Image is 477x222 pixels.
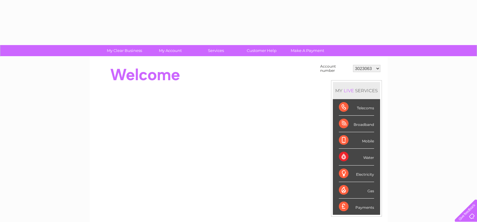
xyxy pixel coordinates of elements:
[339,166,374,182] div: Electricity
[191,45,241,56] a: Services
[319,63,352,74] td: Account number
[339,116,374,132] div: Broadband
[145,45,195,56] a: My Account
[339,199,374,215] div: Payments
[342,88,355,93] div: LIVE
[339,99,374,116] div: Telecoms
[283,45,332,56] a: Make A Payment
[339,182,374,199] div: Gas
[339,149,374,165] div: Water
[333,82,380,99] div: MY SERVICES
[339,132,374,149] div: Mobile
[100,45,149,56] a: My Clear Business
[237,45,287,56] a: Customer Help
